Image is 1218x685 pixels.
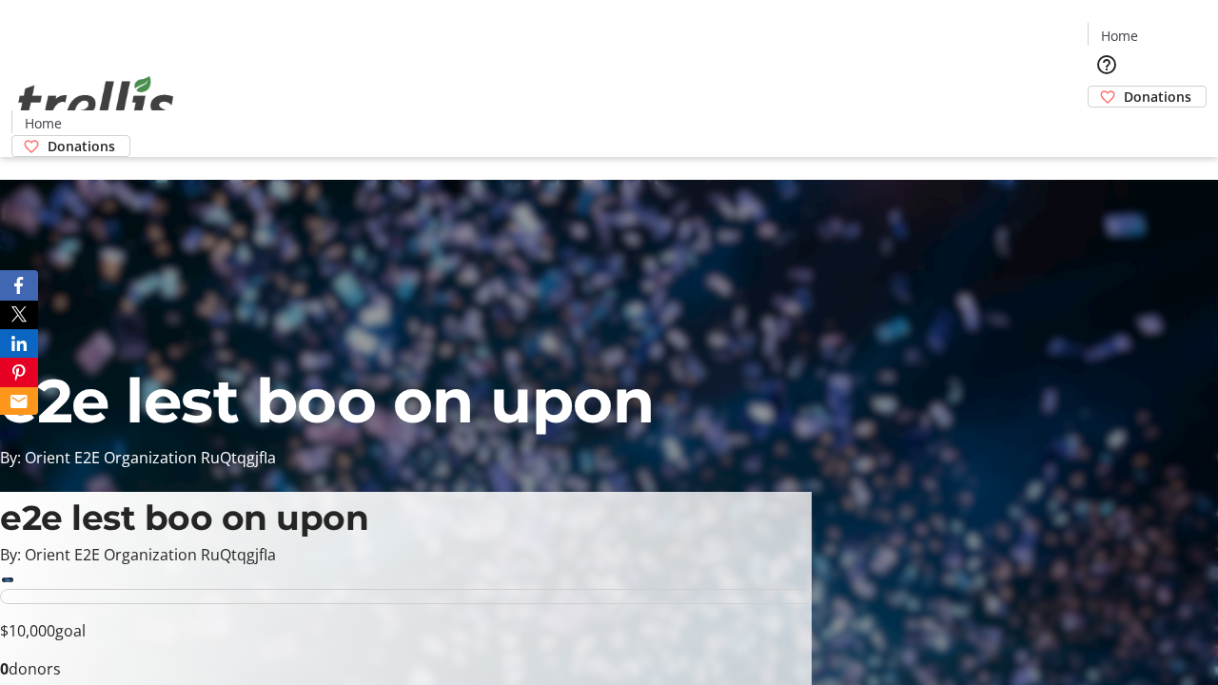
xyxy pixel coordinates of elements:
[11,55,181,150] img: Orient E2E Organization RuQtqgjfIa's Logo
[1124,87,1191,107] span: Donations
[12,113,73,133] a: Home
[11,135,130,157] a: Donations
[1088,86,1207,108] a: Donations
[1088,46,1126,84] button: Help
[1089,26,1149,46] a: Home
[48,136,115,156] span: Donations
[1101,26,1138,46] span: Home
[1088,108,1126,146] button: Cart
[25,113,62,133] span: Home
